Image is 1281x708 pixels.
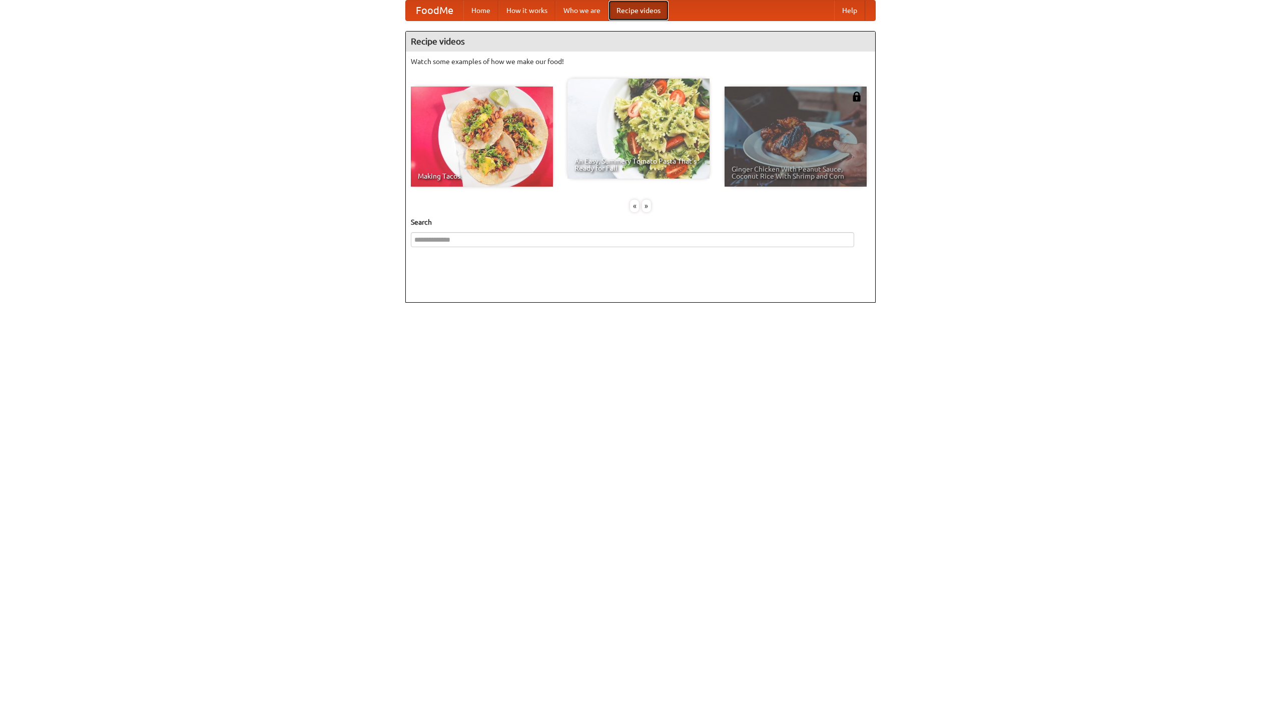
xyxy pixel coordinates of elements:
span: An Easy, Summery Tomato Pasta That's Ready for Fall [574,158,703,172]
a: An Easy, Summery Tomato Pasta That's Ready for Fall [567,79,710,179]
p: Watch some examples of how we make our food! [411,57,870,67]
a: Who we are [555,1,608,21]
a: Making Tacos [411,87,553,187]
a: How it works [498,1,555,21]
a: FoodMe [406,1,463,21]
a: Recipe videos [608,1,669,21]
div: « [630,200,639,212]
div: » [642,200,651,212]
img: 483408.png [852,92,862,102]
a: Home [463,1,498,21]
h5: Search [411,217,870,227]
h4: Recipe videos [406,32,875,52]
a: Help [834,1,865,21]
span: Making Tacos [418,173,546,180]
